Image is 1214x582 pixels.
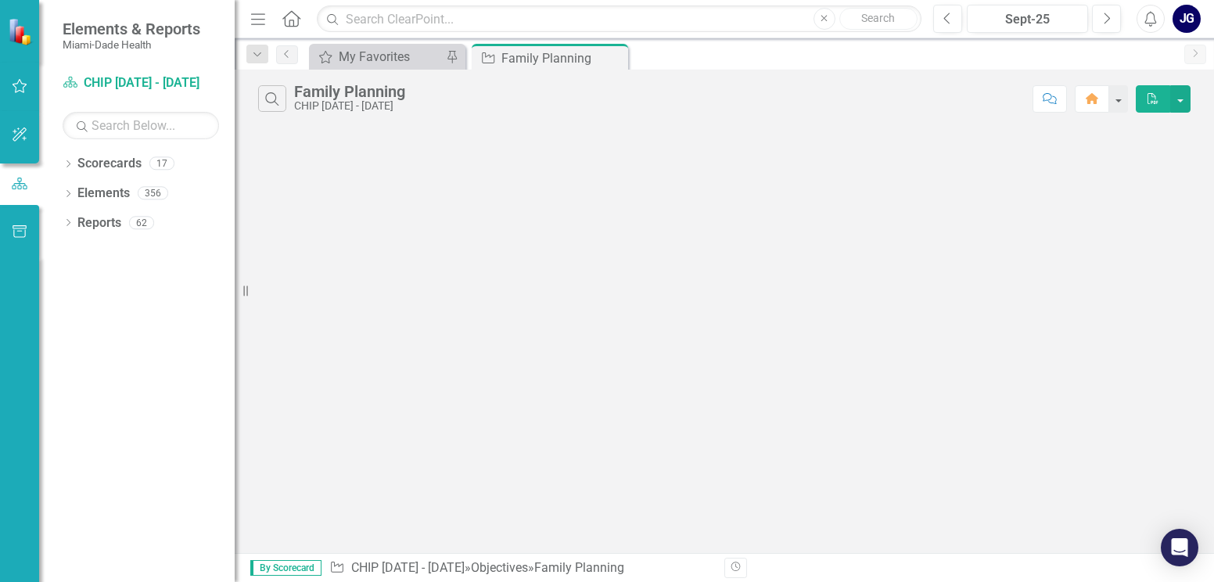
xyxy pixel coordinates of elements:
input: Search Below... [63,112,219,139]
span: Elements & Reports [63,20,200,38]
div: Sept-25 [972,10,1083,29]
div: Family Planning [534,560,624,575]
div: 17 [149,157,174,171]
a: Objectives [471,560,528,575]
div: CHIP [DATE] - [DATE] [294,100,405,112]
small: Miami-Dade Health [63,38,200,51]
button: Sept-25 [967,5,1088,33]
a: CHIP [DATE] - [DATE] [351,560,465,575]
input: Search ClearPoint... [317,5,921,33]
span: Search [861,12,895,24]
div: » » [329,559,713,577]
span: By Scorecard [250,560,321,576]
a: CHIP [DATE] - [DATE] [63,74,219,92]
div: Open Intercom Messenger [1161,529,1198,566]
a: Elements [77,185,130,203]
a: Reports [77,214,121,232]
div: 356 [138,187,168,200]
img: ClearPoint Strategy [8,17,35,45]
div: Family Planning [501,48,624,68]
div: My Favorites [339,47,442,66]
div: 62 [129,216,154,229]
a: My Favorites [313,47,442,66]
button: Search [839,8,918,30]
div: Family Planning [294,83,405,100]
button: JG [1173,5,1201,33]
a: Scorecards [77,155,142,173]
